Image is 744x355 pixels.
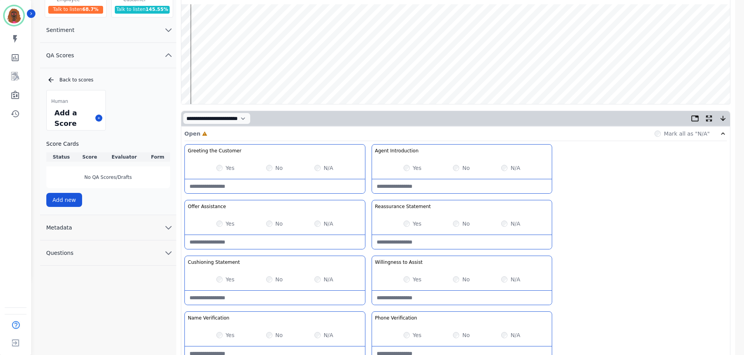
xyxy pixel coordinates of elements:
span: QA Scores [40,51,81,59]
button: Questions chevron down [40,240,176,266]
svg: chevron up [164,51,173,60]
label: Yes [413,164,422,172]
label: Yes [226,276,235,283]
h3: Greeting the Customer [188,148,242,154]
span: Metadata [40,224,78,231]
button: QA Scores chevron up [40,43,176,68]
h3: Willingness to Assist [375,259,423,265]
th: Status [46,152,76,162]
th: Evaluator [103,152,146,162]
span: 68.7 % [82,7,98,12]
div: Back to scores [47,76,170,84]
h3: Reassurance Statement [375,203,431,210]
h3: Name Verification [188,315,230,321]
span: 145.55 % [146,7,168,12]
label: Yes [413,220,422,228]
label: No [462,331,470,339]
p: Open [184,130,200,138]
button: Add new [46,193,82,207]
label: No [462,220,470,228]
label: N/A [511,220,520,228]
label: N/A [324,331,333,339]
label: No [462,276,470,283]
label: Yes [413,276,422,283]
label: N/A [324,276,333,283]
span: Sentiment [40,26,81,34]
label: Yes [226,164,235,172]
h3: Phone Verification [375,315,417,321]
th: Form [146,152,170,162]
label: N/A [511,276,520,283]
label: N/A [511,164,520,172]
h3: Agent Introduction [375,148,419,154]
label: Yes [413,331,422,339]
label: No [275,164,283,172]
button: Sentiment chevron down [40,18,176,43]
label: N/A [324,164,333,172]
h3: Score Cards [46,140,170,148]
h3: Offer Assistance [188,203,226,210]
span: Human [51,98,68,104]
label: Yes [226,220,235,228]
th: Score [76,152,103,162]
svg: chevron down [164,25,173,35]
label: No [462,164,470,172]
label: N/A [511,331,520,339]
label: No [275,331,283,339]
div: Talk to listen [48,6,104,14]
div: No QA Scores/Drafts [46,166,170,188]
span: Questions [40,249,80,257]
svg: chevron down [164,248,173,258]
h3: Cushioning Statement [188,259,240,265]
button: Metadata chevron down [40,215,176,240]
div: Add a Score [53,106,92,130]
svg: chevron down [164,223,173,232]
label: Mark all as "N/A" [664,130,710,138]
label: Yes [226,331,235,339]
label: N/A [324,220,333,228]
div: Talk to listen [115,6,170,14]
label: No [275,220,283,228]
label: No [275,276,283,283]
img: Bordered avatar [5,6,23,25]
